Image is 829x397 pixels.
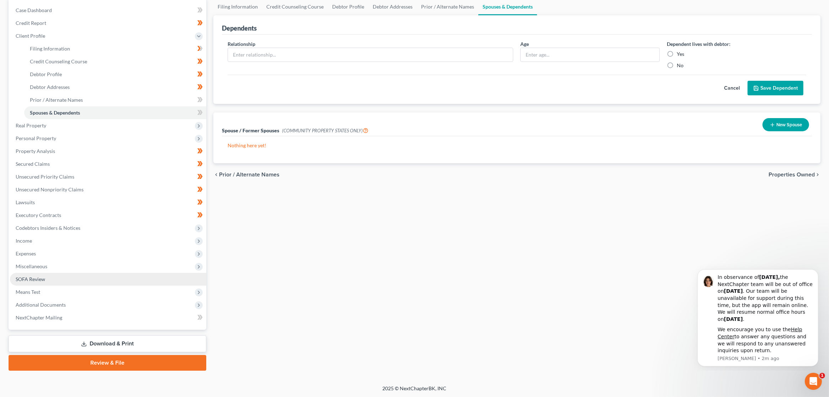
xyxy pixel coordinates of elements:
span: Case Dashboard [16,7,52,13]
span: Prior / Alternate Names [30,97,83,103]
span: Personal Property [16,135,56,141]
label: Yes [677,51,684,58]
div: Dependents [222,24,257,32]
span: Codebtors Insiders & Notices [16,225,80,231]
span: 1 [819,373,825,379]
span: Lawsuits [16,199,35,205]
button: Properties Owned chevron_right [769,172,820,178]
span: Secured Claims [16,161,50,167]
span: Debtor Addresses [30,84,70,90]
span: Credit Counseling Course [30,58,87,64]
span: Means Test [16,289,40,295]
span: SOFA Review [16,276,45,282]
button: New Spouse [762,118,809,131]
a: SOFA Review [10,273,206,286]
span: Filing Information [30,46,70,52]
a: Secured Claims [10,158,206,170]
a: Debtor Addresses [24,81,206,94]
span: Real Property [16,122,46,128]
label: Age [520,40,529,48]
a: Property Analysis [10,145,206,158]
a: Filing Information [24,42,206,55]
input: Enter age... [521,48,659,62]
span: Spouse / Former Spouses [222,127,279,133]
a: Credit Report [10,17,206,30]
span: Executory Contracts [16,212,61,218]
span: Unsecured Priority Claims [16,174,74,180]
span: (COMMUNITY PROPERTY STATES ONLY) [282,128,368,133]
label: Dependent lives with debtor: [667,40,730,48]
a: Credit Counseling Course [24,55,206,68]
span: Property Analysis [16,148,55,154]
span: Client Profile [16,33,45,39]
i: chevron_left [213,172,219,178]
a: NextChapter Mailing [10,311,206,324]
span: Credit Report [16,20,46,26]
span: Unsecured Nonpriority Claims [16,186,84,192]
p: Nothing here yet! [228,142,806,149]
a: Prior / Alternate Names [24,94,206,106]
label: No [677,62,684,69]
span: NextChapter Mailing [16,314,62,321]
i: chevron_right [815,172,820,178]
span: Debtor Profile [30,71,62,77]
button: Cancel [716,81,748,95]
a: Debtor Profile [24,68,206,81]
button: Save Dependent [748,81,803,96]
span: Relationship [228,41,255,47]
span: Spouses & Dependents [30,110,80,116]
span: Prior / Alternate Names [219,172,280,178]
button: chevron_left Prior / Alternate Names [213,172,280,178]
iframe: Intercom live chat [805,373,822,390]
a: Case Dashboard [10,4,206,17]
a: Unsecured Priority Claims [10,170,206,183]
a: Executory Contracts [10,209,206,222]
a: Unsecured Nonpriority Claims [10,183,206,196]
span: Income [16,238,32,244]
span: Expenses [16,250,36,256]
span: Properties Owned [769,172,815,178]
span: Additional Documents [16,302,66,308]
iframe: Intercom notifications message [687,263,829,371]
a: Lawsuits [10,196,206,209]
span: Miscellaneous [16,263,47,269]
input: Enter relationship... [228,48,513,62]
a: Spouses & Dependents [24,106,206,119]
a: Review & File [9,355,206,371]
a: Download & Print [9,335,206,352]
